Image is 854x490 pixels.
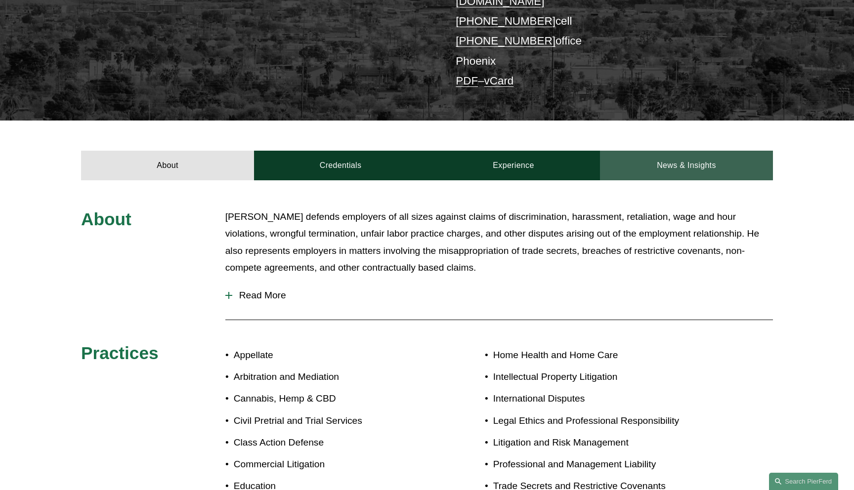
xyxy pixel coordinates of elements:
[232,290,773,301] span: Read More
[234,347,427,364] p: Appellate
[456,35,555,47] a: [PHONE_NUMBER]
[234,390,427,408] p: Cannabis, Hemp & CBD
[493,368,716,386] p: Intellectual Property Litigation
[456,75,478,87] a: PDF
[427,151,600,180] a: Experience
[600,151,773,180] a: News & Insights
[254,151,427,180] a: Credentials
[234,456,427,473] p: Commercial Litigation
[493,434,716,451] p: Litigation and Risk Management
[81,151,254,180] a: About
[225,208,773,277] p: [PERSON_NAME] defends employers of all sizes against claims of discrimination, harassment, retali...
[234,412,427,430] p: Civil Pretrial and Trial Services
[234,434,427,451] p: Class Action Defense
[456,15,555,27] a: [PHONE_NUMBER]
[225,283,773,308] button: Read More
[493,347,716,364] p: Home Health and Home Care
[81,343,159,363] span: Practices
[234,368,427,386] p: Arbitration and Mediation
[493,390,716,408] p: International Disputes
[484,75,514,87] a: vCard
[493,456,716,473] p: Professional and Management Liability
[769,473,838,490] a: Search this site
[81,209,131,229] span: About
[493,412,716,430] p: Legal Ethics and Professional Responsibility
